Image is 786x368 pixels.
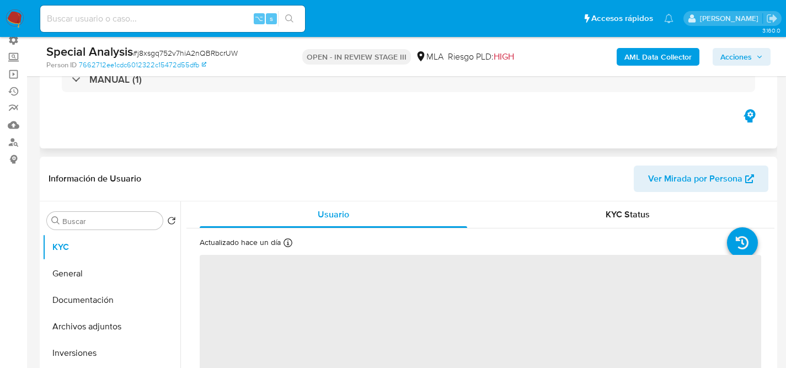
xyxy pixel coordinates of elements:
button: Buscar [51,216,60,225]
a: Notificaciones [664,14,673,23]
b: Special Analysis [46,42,133,60]
span: # j8xsgq752v7hiA2nQBRbcrUW [133,47,238,58]
p: Actualizado hace un día [200,237,281,248]
p: OPEN - IN REVIEW STAGE III [302,49,411,65]
span: Ver Mirada por Persona [648,166,742,192]
button: KYC [42,234,180,260]
p: facundo.marin@mercadolibre.com [700,13,762,24]
div: MANUAL (1) [62,67,755,92]
button: Volver al orden por defecto [167,216,176,228]
h1: Información de Usuario [49,173,141,184]
button: Acciones [713,48,771,66]
button: Inversiones [42,340,180,366]
span: ⌥ [255,13,263,24]
span: KYC Status [606,208,650,221]
span: Usuario [318,208,349,221]
span: HIGH [494,50,514,63]
b: AML Data Collector [624,48,692,66]
div: MLA [415,51,443,63]
button: Documentación [42,287,180,313]
h3: MANUAL (1) [89,73,142,86]
span: Acciones [720,48,752,66]
b: Person ID [46,60,77,70]
button: Ver Mirada por Persona [634,166,768,192]
a: Salir [766,13,778,24]
span: s [270,13,273,24]
button: Archivos adjuntos [42,313,180,340]
span: Accesos rápidos [591,13,653,24]
span: Riesgo PLD: [448,51,514,63]
span: 3.160.0 [762,26,780,35]
a: 7662712ee1cdc6012322c15472d55dfb [79,60,206,70]
input: Buscar usuario o caso... [40,12,305,26]
button: AML Data Collector [617,48,699,66]
button: General [42,260,180,287]
button: search-icon [278,11,301,26]
input: Buscar [62,216,158,226]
